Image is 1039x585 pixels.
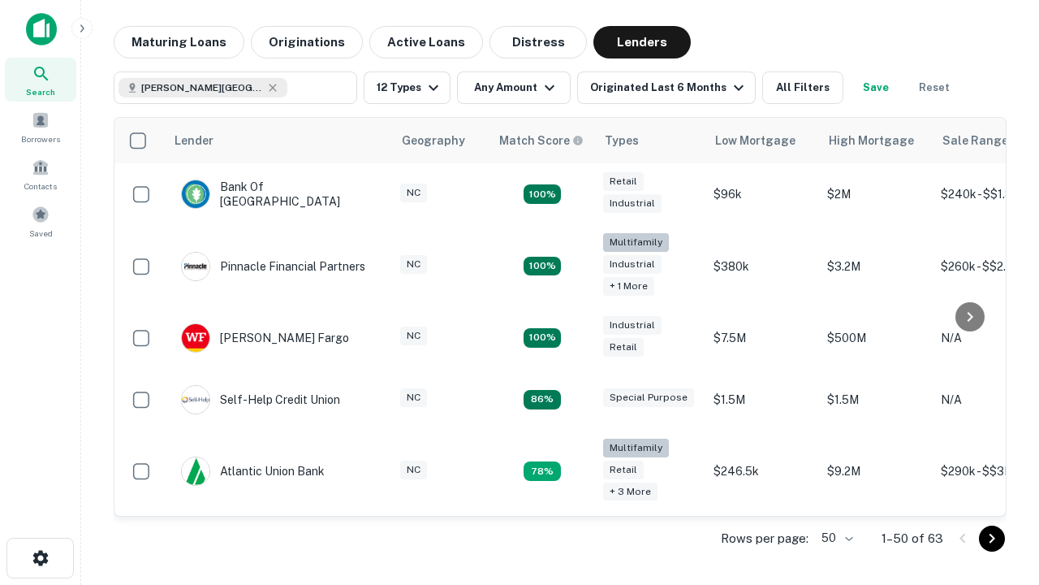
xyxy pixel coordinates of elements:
[819,431,933,513] td: $9.2M
[603,439,669,457] div: Multifamily
[819,369,933,431] td: $1.5M
[882,529,943,548] p: 1–50 of 63
[400,327,427,345] div: NC
[603,461,644,479] div: Retail
[603,255,662,274] div: Industrial
[182,253,209,280] img: picture
[5,152,76,196] a: Contacts
[603,233,669,252] div: Multifamily
[595,118,705,163] th: Types
[850,71,902,104] button: Save your search to get updates of matches that match your search criteria.
[829,131,914,150] div: High Mortgage
[400,461,427,479] div: NC
[819,118,933,163] th: High Mortgage
[603,338,644,357] div: Retail
[593,26,691,58] button: Lenders
[489,26,587,58] button: Distress
[499,132,584,149] div: Capitalize uses an advanced AI algorithm to match your search with the best lender. The match sco...
[21,132,60,145] span: Borrowers
[182,457,209,485] img: picture
[603,194,662,213] div: Industrial
[819,307,933,369] td: $500M
[605,131,639,150] div: Types
[979,526,1005,552] button: Go to next page
[5,58,76,102] a: Search
[457,71,571,104] button: Any Amount
[819,225,933,307] td: $3.2M
[908,71,960,104] button: Reset
[819,163,933,225] td: $2M
[815,526,856,550] div: 50
[705,307,819,369] td: $7.5M
[603,277,654,296] div: + 1 more
[182,180,209,208] img: picture
[400,388,427,407] div: NC
[181,385,340,414] div: Self-help Credit Union
[26,85,55,98] span: Search
[400,255,427,274] div: NC
[392,118,489,163] th: Geography
[705,369,819,431] td: $1.5M
[499,132,580,149] h6: Match Score
[958,403,1039,481] iframe: Chat Widget
[705,431,819,513] td: $246.5k
[705,225,819,307] td: $380k
[182,324,209,352] img: picture
[489,118,595,163] th: Capitalize uses an advanced AI algorithm to match your search with the best lender. The match sco...
[524,461,561,481] div: Matching Properties: 10, hasApolloMatch: undefined
[141,80,263,95] span: [PERSON_NAME][GEOGRAPHIC_DATA], [GEOGRAPHIC_DATA]
[577,71,756,104] button: Originated Last 6 Months
[24,180,57,193] span: Contacts
[364,71,451,104] button: 12 Types
[603,483,657,501] div: + 3 more
[603,388,694,407] div: Special Purpose
[175,131,213,150] div: Lender
[400,184,427,202] div: NC
[590,78,748,97] div: Originated Last 6 Months
[181,457,325,486] div: Atlantic Union Bank
[705,118,819,163] th: Low Mortgage
[705,163,819,225] td: $96k
[402,131,465,150] div: Geography
[715,131,795,150] div: Low Mortgage
[29,227,53,240] span: Saved
[26,13,57,45] img: capitalize-icon.png
[721,529,808,548] p: Rows per page:
[5,105,76,149] a: Borrowers
[181,180,376,209] div: Bank Of [GEOGRAPHIC_DATA]
[762,71,843,104] button: All Filters
[524,390,561,409] div: Matching Properties: 11, hasApolloMatch: undefined
[181,252,365,281] div: Pinnacle Financial Partners
[603,316,662,335] div: Industrial
[369,26,483,58] button: Active Loans
[181,323,349,353] div: [PERSON_NAME] Fargo
[524,257,561,276] div: Matching Properties: 23, hasApolloMatch: undefined
[524,328,561,348] div: Matching Properties: 14, hasApolloMatch: undefined
[5,199,76,243] a: Saved
[603,172,644,191] div: Retail
[165,118,392,163] th: Lender
[251,26,363,58] button: Originations
[114,26,244,58] button: Maturing Loans
[524,184,561,204] div: Matching Properties: 15, hasApolloMatch: undefined
[942,131,1008,150] div: Sale Range
[182,386,209,414] img: picture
